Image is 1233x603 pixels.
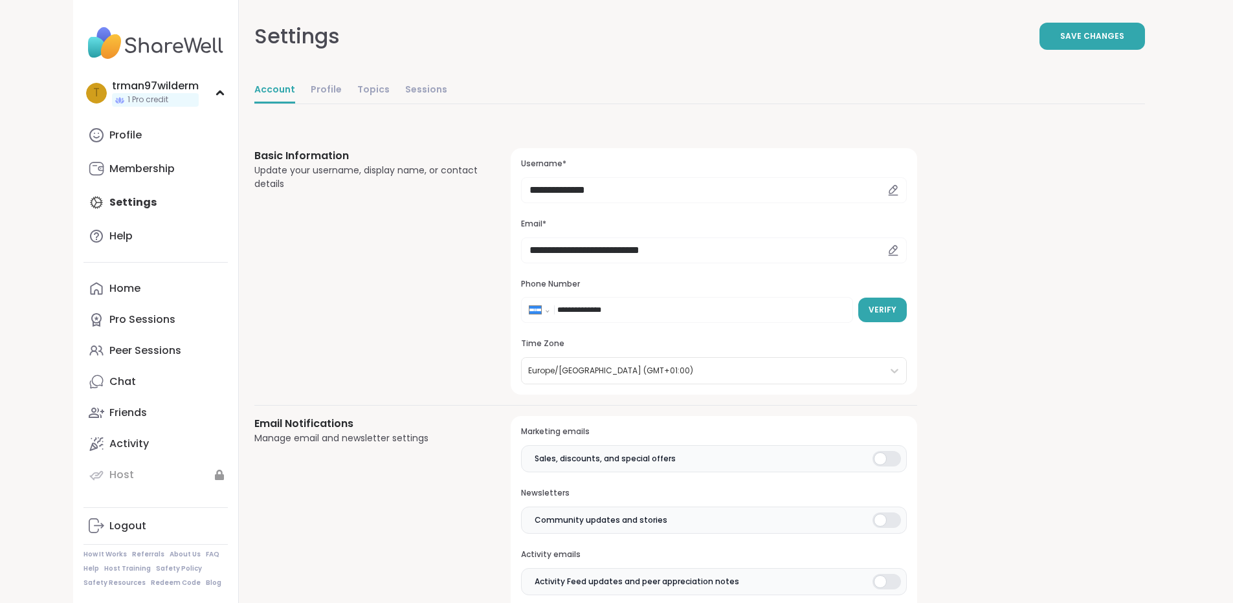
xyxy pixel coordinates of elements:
[83,304,228,335] a: Pro Sessions
[521,426,906,437] h3: Marketing emails
[254,164,480,191] div: Update your username, display name, or contact details
[521,159,906,170] h3: Username*
[83,428,228,459] a: Activity
[83,550,127,559] a: How It Works
[254,78,295,104] a: Account
[83,120,228,151] a: Profile
[83,221,228,252] a: Help
[109,437,149,451] div: Activity
[869,304,896,316] span: Verify
[83,578,146,587] a: Safety Resources
[535,576,739,587] span: Activity Feed updates and peer appreciation notes
[104,564,151,573] a: Host Training
[535,453,676,465] span: Sales, discounts, and special offers
[83,397,228,428] a: Friends
[521,338,906,349] h3: Time Zone
[112,79,199,93] div: trman97wilderm
[109,312,175,327] div: Pro Sessions
[170,550,201,559] a: About Us
[83,273,228,304] a: Home
[206,550,219,559] a: FAQ
[1060,30,1124,42] span: Save Changes
[254,416,480,432] h3: Email Notifications
[1039,23,1145,50] button: Save Changes
[83,459,228,490] a: Host
[83,510,228,542] a: Logout
[357,78,390,104] a: Topics
[254,21,340,52] div: Settings
[83,366,228,397] a: Chat
[128,94,168,105] span: 1 Pro credit
[83,564,99,573] a: Help
[311,78,342,104] a: Profile
[858,298,907,322] button: Verify
[109,128,142,142] div: Profile
[254,148,480,164] h3: Basic Information
[109,281,140,296] div: Home
[83,153,228,184] a: Membership
[206,578,221,587] a: Blog
[535,514,667,526] span: Community updates and stories
[521,549,906,560] h3: Activity emails
[109,344,181,358] div: Peer Sessions
[151,578,201,587] a: Redeem Code
[109,375,136,389] div: Chat
[109,519,146,533] div: Logout
[109,406,147,420] div: Friends
[254,432,480,445] div: Manage email and newsletter settings
[93,85,100,102] span: t
[109,229,133,243] div: Help
[109,162,175,176] div: Membership
[156,564,202,573] a: Safety Policy
[132,550,164,559] a: Referrals
[405,78,447,104] a: Sessions
[521,279,906,290] h3: Phone Number
[83,21,228,66] img: ShareWell Nav Logo
[109,468,134,482] div: Host
[521,219,906,230] h3: Email*
[521,488,906,499] h3: Newsletters
[83,335,228,366] a: Peer Sessions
